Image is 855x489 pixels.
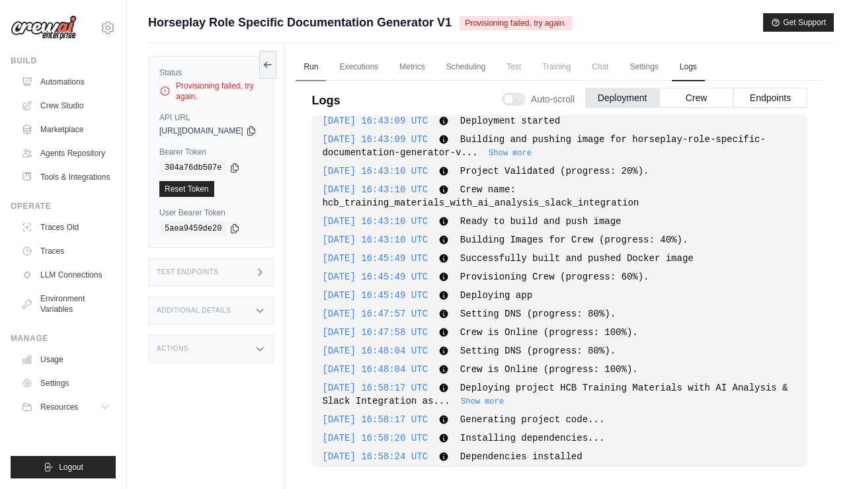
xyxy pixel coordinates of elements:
a: Scheduling [438,54,493,81]
span: Successfully built and pushed Docker image [460,253,694,264]
span: Ready to build and push image [460,216,622,227]
code: 5aea9459de20 [159,221,227,237]
span: Crew name: hcb_training_materials_with_ai_analysis_slack_integration [322,184,639,208]
img: Logo [11,15,77,40]
p: Logs [311,91,340,110]
a: Reset Token [159,181,214,197]
span: Logout [59,462,83,472]
span: [DATE] 16:48:04 UTC [322,364,428,375]
span: Setting DNS (progress: 80%). [460,346,616,356]
span: [DATE] 16:58:20 UTC [322,433,428,443]
span: Provisioning failed, try again. [460,16,571,30]
span: Training is not available until the deployment is complete [534,54,579,80]
span: [DATE] 16:45:49 UTC [322,272,428,282]
div: Manage [11,333,116,344]
a: Settings [622,54,666,81]
span: Project Validated (progress: 20%). [460,166,649,176]
button: Resources [16,396,116,418]
label: User Bearer Token [159,207,263,218]
span: Crew is Online (progress: 100%). [460,327,638,338]
a: Executions [331,54,386,81]
a: Logs [672,54,705,81]
span: [DATE] 16:58:24 UTC [322,451,428,462]
span: Chat is not available until the deployment is complete [584,54,616,80]
h3: Test Endpoints [157,268,219,276]
span: [DATE] 16:47:57 UTC [322,309,428,319]
span: Deploying project HCB Training Materials with AI Analysis & Slack Integration as... [322,383,788,406]
label: API URL [159,112,263,123]
span: Crew is Online (progress: 100%). [460,364,638,375]
span: [DATE] 16:43:10 UTC [322,235,428,245]
span: Dependencies installed [460,451,583,462]
span: Deployment started [460,116,560,126]
span: [URL][DOMAIN_NAME] [159,126,243,136]
span: [DATE] 16:43:10 UTC [322,216,428,227]
span: [DATE] 16:48:04 UTC [322,346,428,356]
button: Show more [489,148,532,159]
span: Generating project code... [460,414,604,425]
a: Automations [16,71,116,93]
button: Deployment [585,88,659,108]
div: Build [11,56,116,66]
label: Bearer Token [159,147,263,157]
iframe: Chat Widget [789,426,855,489]
a: Traces Old [16,217,116,238]
a: Settings [16,373,116,394]
button: Show more [461,396,504,407]
span: Setting DNS (progress: 80%). [460,309,616,319]
span: [DATE] 16:58:17 UTC [322,414,428,425]
span: Installing dependencies... [460,433,604,443]
button: Crew [659,88,733,108]
span: [DATE] 16:45:49 UTC [322,290,428,301]
span: Horseplay Role Specific Documentation Generator V1 [148,13,452,32]
span: Provisioning Crew (progress: 60%). [460,272,649,282]
a: Crew Studio [16,95,116,116]
div: Provisioning failed, try again. [159,81,263,102]
a: Tools & Integrations [16,167,116,188]
a: Agents Repository [16,143,116,164]
span: [DATE] 16:43:10 UTC [322,184,428,195]
span: Deploying app [460,290,532,301]
span: Test [499,54,529,80]
span: [DATE] 16:43:10 UTC [322,166,428,176]
span: [DATE] 16:45:49 UTC [322,253,428,264]
button: Logout [11,456,116,478]
a: Metrics [391,54,433,81]
a: Marketplace [16,119,116,140]
span: [DATE] 16:47:58 UTC [322,327,428,338]
span: [DATE] 16:43:09 UTC [322,116,428,126]
h3: Actions [157,345,188,353]
h3: Additional Details [157,307,231,315]
span: [DATE] 16:43:09 UTC [322,134,428,145]
button: Endpoints [733,88,807,108]
span: [DATE] 16:58:17 UTC [322,383,428,393]
span: Building Images for Crew (progress: 40%). [460,235,688,245]
span: Resources [40,402,78,412]
button: Get Support [763,13,834,32]
a: Run [296,54,326,81]
code: 304a76db507e [159,160,227,176]
a: LLM Connections [16,264,116,285]
span: Auto-scroll [531,93,575,106]
div: Operate [11,201,116,211]
a: Usage [16,349,116,370]
a: Environment Variables [16,288,116,320]
a: Traces [16,241,116,262]
span: Building and pushing image for horseplay-role-specific-documentation-generator-v... [322,134,766,158]
label: Status [159,67,263,78]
